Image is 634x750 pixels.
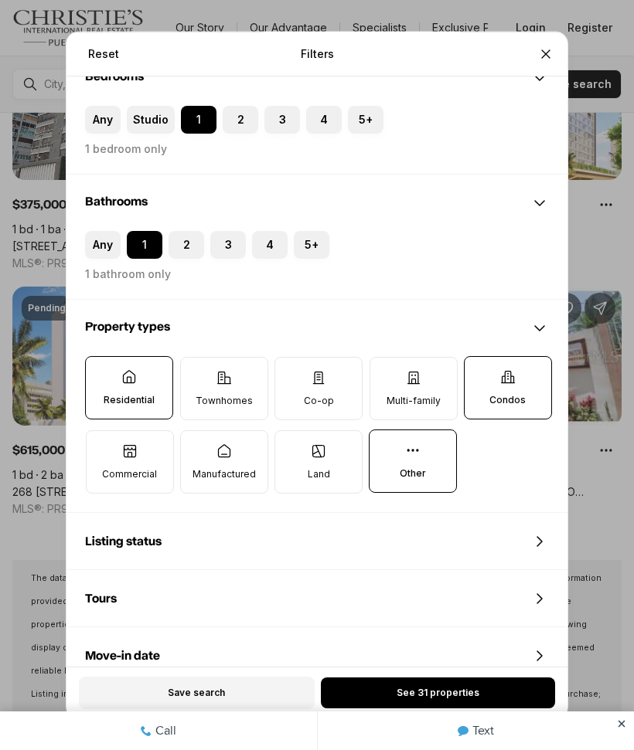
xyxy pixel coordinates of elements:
[85,321,170,333] span: Property types
[85,106,121,134] label: Any
[85,650,160,662] span: Move-in date
[387,395,441,407] p: Multi-family
[85,268,171,280] label: 1 bathroom only
[294,231,329,259] label: 5+
[88,47,119,59] span: Reset
[301,47,334,59] p: Filters
[66,300,568,356] div: Property types
[66,628,568,684] div: Move-in date
[223,106,258,134] label: 2
[304,395,334,407] p: Co-op
[168,687,225,699] span: Save search
[127,106,175,134] label: Studio
[252,231,288,259] label: 4
[400,467,426,480] p: Other
[264,106,300,134] label: 3
[489,394,526,406] p: Condos
[79,38,128,69] button: Reset
[530,38,561,69] button: Close
[321,677,555,708] button: See 31 properties
[85,195,148,208] span: Bathrooms
[66,175,568,231] div: Bathrooms
[85,231,121,259] label: Any
[66,106,568,174] div: Bedrooms
[85,70,144,83] span: Bedrooms
[66,231,568,299] div: Bathrooms
[66,50,568,106] div: Bedrooms
[397,687,479,699] span: See 31 properties
[348,106,383,134] label: 5+
[85,535,162,548] span: Listing status
[85,143,167,155] label: 1 bedroom only
[104,394,155,406] p: Residential
[85,592,117,605] span: Tours
[79,677,315,709] button: Save search
[102,468,157,480] p: Commercial
[66,514,568,569] div: Listing status
[66,356,568,512] div: Property types
[169,231,204,259] label: 2
[308,468,330,480] p: Land
[193,468,256,480] p: Manufactured
[66,571,568,626] div: Tours
[210,231,246,259] label: 3
[127,231,162,259] label: 1
[306,106,342,134] label: 4
[196,395,253,407] p: Townhomes
[181,106,216,134] label: 1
